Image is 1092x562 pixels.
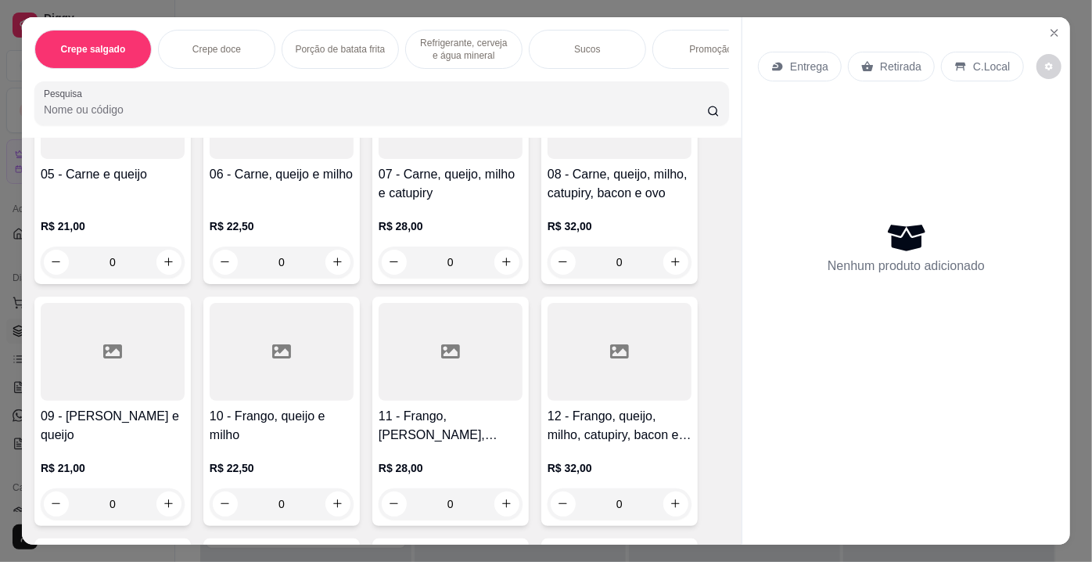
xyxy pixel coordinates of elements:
[379,460,523,476] p: R$ 28,00
[973,59,1010,74] p: C.Local
[548,218,691,234] p: R$ 32,00
[61,43,126,56] p: Crepe salgado
[41,165,185,184] h4: 05 - Carne e queijo
[210,218,354,234] p: R$ 22,50
[690,43,733,56] p: Promoção
[41,218,185,234] p: R$ 21,00
[548,407,691,445] h4: 12 - Frango, queijo, milho, catupiry, bacon e ovo
[379,165,523,203] h4: 07 - Carne, queijo, milho e catupiry
[192,43,241,56] p: Crepe doce
[379,407,523,445] h4: 11 - Frango, [PERSON_NAME], [PERSON_NAME] e catupiry
[828,257,985,276] p: Nenhum produto adicionado
[44,87,88,100] label: Pesquisa
[880,59,921,74] p: Retirada
[41,407,185,445] h4: 09 - [PERSON_NAME] e queijo
[548,165,691,203] h4: 08 - Carne, queijo, milho, catupiry, bacon e ovo
[379,218,523,234] p: R$ 28,00
[574,43,600,56] p: Sucos
[41,460,185,476] p: R$ 21,00
[210,407,354,445] h4: 10 - Frango, queijo e milho
[44,102,707,117] input: Pesquisa
[1036,54,1061,79] button: decrease-product-quantity
[790,59,828,74] p: Entrega
[210,460,354,476] p: R$ 22,50
[210,165,354,184] h4: 06 - Carne, queijo e milho
[548,460,691,476] p: R$ 32,00
[1042,20,1067,45] button: Close
[296,43,386,56] p: Porção de batata frita
[418,37,509,62] p: Refrigerante, cerveja e água mineral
